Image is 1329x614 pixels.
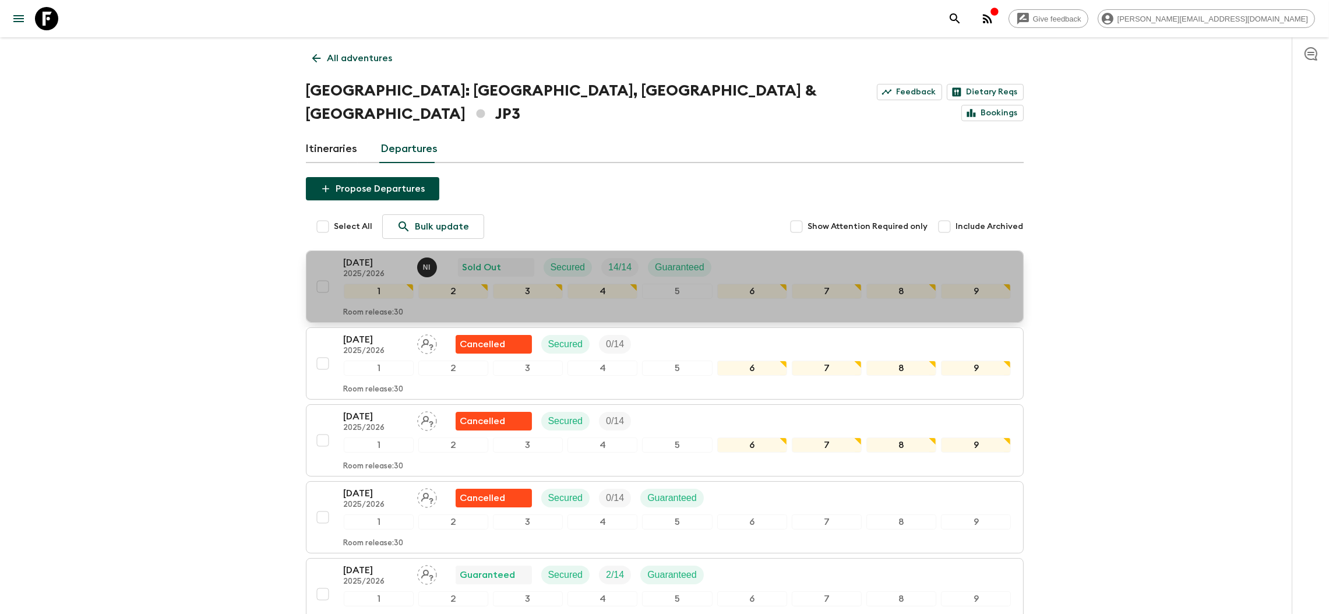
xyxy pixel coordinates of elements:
[717,437,787,453] div: 6
[606,337,624,351] p: 0 / 14
[647,491,697,505] p: Guaranteed
[460,568,516,582] p: Guaranteed
[418,284,488,299] div: 2
[344,347,408,356] p: 2025/2026
[792,514,862,530] div: 7
[417,261,439,270] span: Naoya Ishida
[655,260,704,274] p: Guaranteed
[541,489,590,507] div: Secured
[344,577,408,587] p: 2025/2026
[548,568,583,582] p: Secured
[456,489,532,507] div: Flash Pack cancellation
[647,568,697,582] p: Guaranteed
[608,260,632,274] p: 14 / 14
[606,414,624,428] p: 0 / 14
[866,514,936,530] div: 8
[642,437,712,453] div: 5
[1111,15,1314,23] span: [PERSON_NAME][EMAIL_ADDRESS][DOMAIN_NAME]
[344,333,408,347] p: [DATE]
[792,284,862,299] div: 7
[344,514,414,530] div: 1
[541,566,590,584] div: Secured
[456,412,532,430] div: Flash Pack cancellation
[344,563,408,577] p: [DATE]
[418,361,488,376] div: 2
[642,361,712,376] div: 5
[306,177,439,200] button: Propose Departures
[344,385,404,394] p: Room release: 30
[1027,15,1088,23] span: Give feedback
[417,338,437,347] span: Assign pack leader
[344,270,408,279] p: 2025/2026
[606,568,624,582] p: 2 / 14
[717,284,787,299] div: 6
[344,410,408,424] p: [DATE]
[642,514,712,530] div: 5
[344,308,404,317] p: Room release: 30
[417,569,437,578] span: Assign pack leader
[606,491,624,505] p: 0 / 14
[417,492,437,501] span: Assign pack leader
[866,284,936,299] div: 8
[717,591,787,606] div: 6
[460,491,506,505] p: Cancelled
[599,412,631,430] div: Trip Fill
[493,361,563,376] div: 3
[544,258,593,277] div: Secured
[1009,9,1088,28] a: Give feedback
[961,105,1024,121] a: Bookings
[941,361,1011,376] div: 9
[941,514,1011,530] div: 9
[344,437,414,453] div: 1
[417,415,437,424] span: Assign pack leader
[460,337,506,351] p: Cancelled
[1098,9,1315,28] div: [PERSON_NAME][EMAIL_ADDRESS][DOMAIN_NAME]
[306,79,854,126] h1: [GEOGRAPHIC_DATA]: [GEOGRAPHIC_DATA], [GEOGRAPHIC_DATA] & [GEOGRAPHIC_DATA] JP3
[548,491,583,505] p: Secured
[548,337,583,351] p: Secured
[418,591,488,606] div: 2
[792,591,862,606] div: 7
[551,260,586,274] p: Secured
[493,437,563,453] div: 3
[306,481,1024,553] button: [DATE]2025/2026Assign pack leaderFlash Pack cancellationSecuredTrip FillGuaranteed123456789Room r...
[601,258,639,277] div: Trip Fill
[877,84,942,100] a: Feedback
[344,424,408,433] p: 2025/2026
[941,437,1011,453] div: 9
[493,514,563,530] div: 3
[460,414,506,428] p: Cancelled
[344,462,404,471] p: Room release: 30
[7,7,30,30] button: menu
[792,361,862,376] div: 7
[344,539,404,548] p: Room release: 30
[548,414,583,428] p: Secured
[344,591,414,606] div: 1
[456,335,532,354] div: Flash Pack cancellation
[463,260,502,274] p: Sold Out
[306,250,1024,323] button: [DATE]2025/2026Naoya IshidaSold OutSecuredTrip FillGuaranteed123456789Room release:30
[344,486,408,500] p: [DATE]
[541,335,590,354] div: Secured
[382,214,484,239] a: Bulk update
[866,591,936,606] div: 8
[306,404,1024,477] button: [DATE]2025/2026Assign pack leaderFlash Pack cancellationSecuredTrip Fill123456789Room release:30
[493,591,563,606] div: 3
[599,566,631,584] div: Trip Fill
[941,591,1011,606] div: 9
[344,361,414,376] div: 1
[717,361,787,376] div: 6
[493,284,563,299] div: 3
[344,284,414,299] div: 1
[947,84,1024,100] a: Dietary Reqs
[541,412,590,430] div: Secured
[599,489,631,507] div: Trip Fill
[943,7,967,30] button: search adventures
[381,135,438,163] a: Departures
[642,591,712,606] div: 5
[567,514,637,530] div: 4
[417,257,439,277] button: NI
[418,437,488,453] div: 2
[418,514,488,530] div: 2
[567,437,637,453] div: 4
